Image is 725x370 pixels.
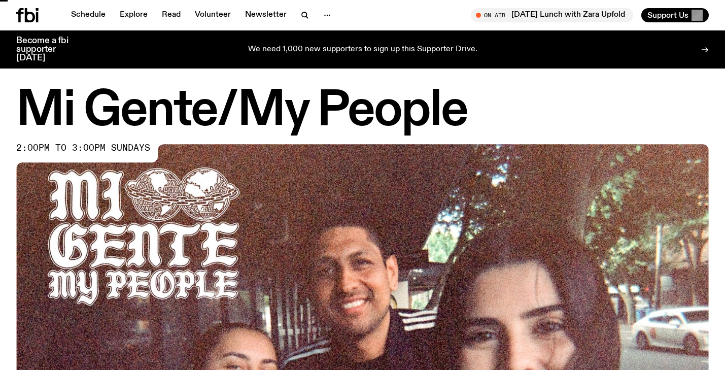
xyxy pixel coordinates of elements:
[239,8,293,22] a: Newsletter
[16,88,709,134] h1: Mi Gente/My People
[16,144,150,152] span: 2:00pm to 3:00pm sundays
[65,8,112,22] a: Schedule
[641,8,709,22] button: Support Us
[156,8,187,22] a: Read
[471,8,633,22] button: On Air[DATE] Lunch with Zara Upfold
[114,8,154,22] a: Explore
[16,37,81,62] h3: Become a fbi supporter [DATE]
[189,8,237,22] a: Volunteer
[647,11,688,20] span: Support Us
[248,45,477,54] p: We need 1,000 new supporters to sign up this Supporter Drive.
